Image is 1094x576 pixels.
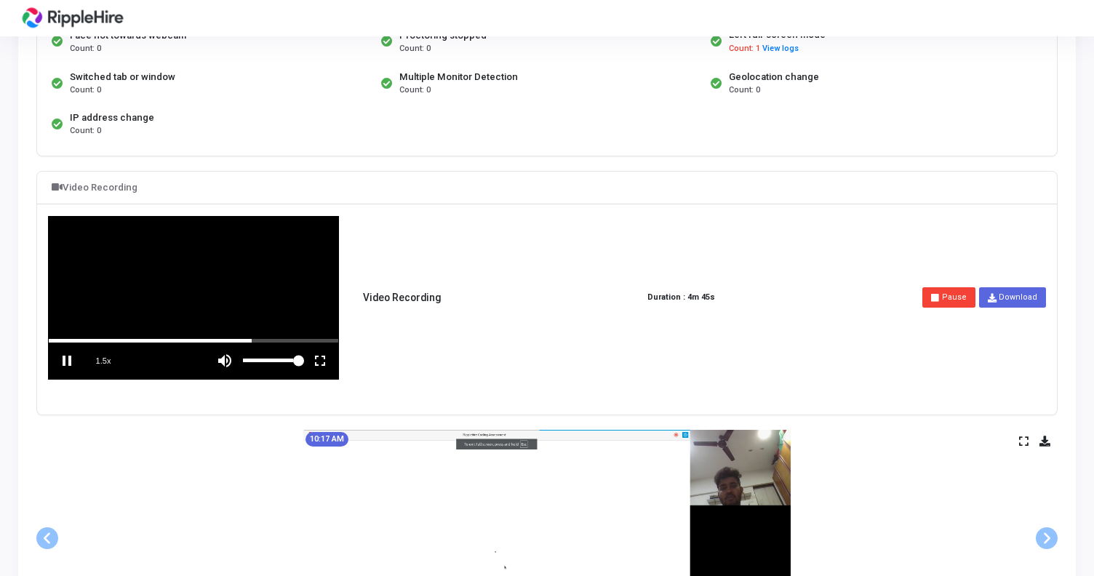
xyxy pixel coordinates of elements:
[729,84,760,97] span: Count: 0
[762,42,799,56] button: View logs
[399,84,431,97] span: Count: 0
[399,43,431,55] span: Count: 0
[922,287,975,308] button: Pause
[729,43,760,55] span: Count: 1
[729,70,819,84] div: Geolocation change
[70,70,175,84] div: Switched tab or window
[70,111,154,125] div: IP address change
[979,287,1046,308] a: Download
[70,43,101,55] span: Count: 0
[306,432,348,447] mat-chip: 10:17 AM
[70,125,101,137] span: Count: 0
[70,84,101,97] span: Count: 0
[243,343,302,379] div: volume level
[52,179,137,196] div: Video Recording
[85,343,121,379] span: playback speed button
[399,70,518,84] div: Multiple Monitor Detection
[18,4,127,33] img: logo
[647,292,715,304] strong: Duration : 4m 45s
[363,292,441,304] h5: Video Recording
[49,339,338,343] div: scrub bar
